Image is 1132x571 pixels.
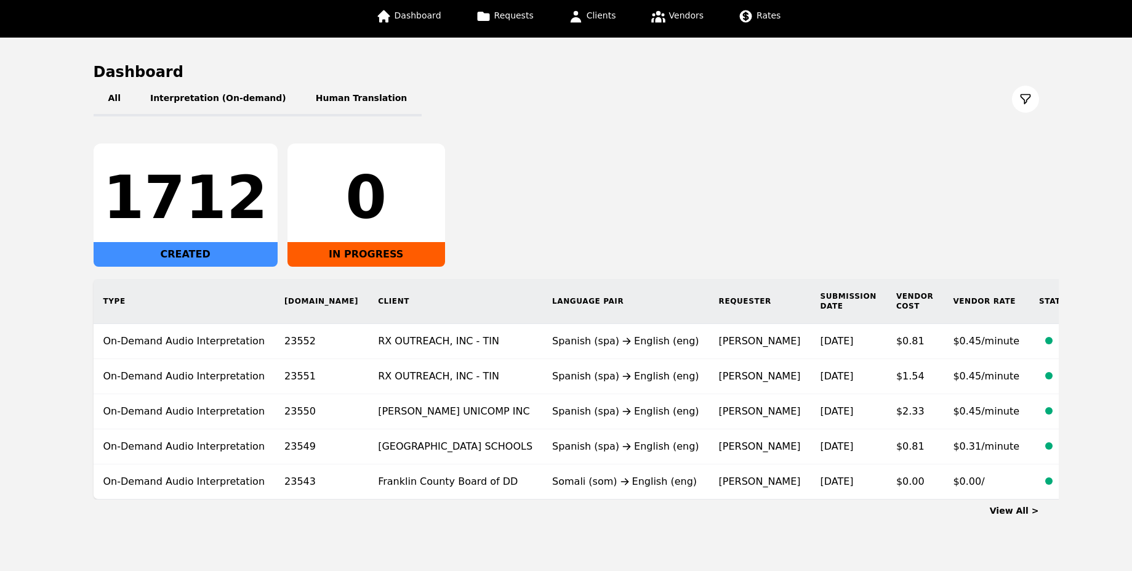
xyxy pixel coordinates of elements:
[368,359,542,394] td: RX OUTREACH, INC - TIN
[709,324,811,359] td: [PERSON_NAME]
[886,359,944,394] td: $1.54
[94,279,275,324] th: Type
[94,359,275,394] td: On-Demand Audio Interpretation
[886,394,944,429] td: $2.33
[103,168,268,227] div: 1712
[275,324,368,359] td: 23552
[368,394,542,429] td: [PERSON_NAME] UNICOMP INC
[943,279,1029,324] th: Vendor Rate
[275,279,368,324] th: [DOMAIN_NAME]
[886,464,944,500] td: $0.00
[1029,279,1122,324] th: Status
[94,464,275,500] td: On-Demand Audio Interpretation
[287,242,445,267] div: IN PROGRESS
[94,242,278,267] div: CREATED
[395,10,441,20] span: Dashboard
[368,324,542,359] td: RX OUTREACH, INC - TIN
[709,279,811,324] th: Requester
[275,359,368,394] td: 23551
[552,334,699,349] div: Spanish (spa) English (eng)
[552,369,699,384] div: Spanish (spa) English (eng)
[820,440,853,452] time: [DATE]
[669,10,704,20] span: Vendors
[886,279,944,324] th: Vendor Cost
[368,429,542,464] td: [GEOGRAPHIC_DATA] SCHOOLS
[275,394,368,429] td: 23550
[709,359,811,394] td: [PERSON_NAME]
[757,10,781,20] span: Rates
[94,394,275,429] td: On-Demand Audio Interpretation
[587,10,616,20] span: Clients
[94,429,275,464] td: On-Demand Audio Interpretation
[709,464,811,500] td: [PERSON_NAME]
[135,82,301,116] button: Interpretation (On-demand)
[297,168,435,227] div: 0
[94,324,275,359] td: On-Demand Audio Interpretation
[301,82,422,116] button: Human Translation
[820,335,853,347] time: [DATE]
[709,394,811,429] td: [PERSON_NAME]
[275,464,368,500] td: 23543
[953,370,1019,382] span: $0.45/minute
[953,335,1019,347] span: $0.45/minute
[953,405,1019,417] span: $0.45/minute
[542,279,709,324] th: Language Pair
[709,429,811,464] td: [PERSON_NAME]
[368,279,542,324] th: Client
[820,476,853,487] time: [DATE]
[552,439,699,454] div: Spanish (spa) English (eng)
[94,82,135,116] button: All
[494,10,534,20] span: Requests
[94,62,1039,82] h1: Dashboard
[820,405,853,417] time: [DATE]
[1012,86,1039,113] button: Filter
[275,429,368,464] td: 23549
[820,370,853,382] time: [DATE]
[953,476,984,487] span: $0.00/
[552,474,699,489] div: Somali (som) English (eng)
[990,506,1039,516] a: View All >
[886,324,944,359] td: $0.81
[886,429,944,464] td: $0.81
[953,440,1019,452] span: $0.31/minute
[368,464,542,500] td: Franklin County Board of DD
[810,279,886,324] th: Submission Date
[552,404,699,419] div: Spanish (spa) English (eng)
